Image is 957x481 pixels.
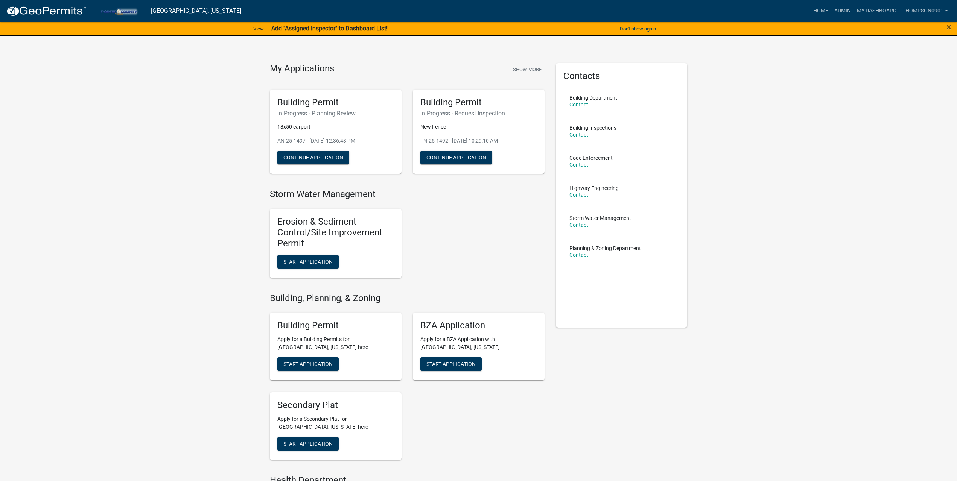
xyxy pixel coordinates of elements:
p: FN-25-1492 - [DATE] 10:29:10 AM [420,137,537,145]
a: Contact [569,162,588,168]
p: Apply for a Secondary Plat for [GEOGRAPHIC_DATA], [US_STATE] here [277,415,394,431]
p: 18x50 carport [277,123,394,131]
p: AN-25-1497 - [DATE] 12:36:43 PM [277,137,394,145]
a: [GEOGRAPHIC_DATA], [US_STATE] [151,5,241,17]
p: Storm Water Management [569,215,631,221]
a: Contact [569,102,588,108]
a: Contact [569,252,588,258]
p: Apply for a BZA Application with [GEOGRAPHIC_DATA], [US_STATE] [420,335,537,351]
span: Start Application [283,361,333,367]
button: Show More [510,63,545,76]
h6: In Progress - Request Inspection [420,110,537,117]
strong: Add "Assigned Inspector" to Dashboard List! [271,25,388,32]
a: View [250,23,267,35]
h5: Building Permit [420,97,537,108]
span: × [946,22,951,32]
button: Don't show again [617,23,659,35]
a: Contact [569,222,588,228]
a: Contact [569,132,588,138]
button: Start Application [420,357,482,371]
a: Admin [831,4,854,18]
p: Highway Engineering [569,185,619,191]
p: Building Department [569,95,617,100]
h5: Secondary Plat [277,400,394,411]
p: Code Enforcement [569,155,613,161]
h4: Building, Planning, & Zoning [270,293,545,304]
a: Contact [569,192,588,198]
a: Home [810,4,831,18]
h5: Building Permit [277,97,394,108]
span: Start Application [283,258,333,264]
a: My Dashboard [854,4,899,18]
h5: Contacts [563,71,680,82]
button: Start Application [277,437,339,451]
h4: My Applications [270,63,334,74]
p: Planning & Zoning Department [569,246,641,251]
img: Porter County, Indiana [93,6,145,16]
h5: BZA Application [420,320,537,331]
button: Start Application [277,357,339,371]
button: Continue Application [420,151,492,164]
span: Start Application [283,441,333,447]
h5: Erosion & Sediment Control/Site Improvement Permit [277,216,394,249]
a: thompson0901 [899,4,951,18]
button: Start Application [277,255,339,269]
span: Start Application [426,361,476,367]
p: Building Inspections [569,125,616,130]
h6: In Progress - Planning Review [277,110,394,117]
h4: Storm Water Management [270,189,545,200]
p: Apply for a Building Permits for [GEOGRAPHIC_DATA], [US_STATE] here [277,335,394,351]
h5: Building Permit [277,320,394,331]
p: New Fence [420,123,537,131]
button: Continue Application [277,151,349,164]
button: Close [946,23,951,32]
